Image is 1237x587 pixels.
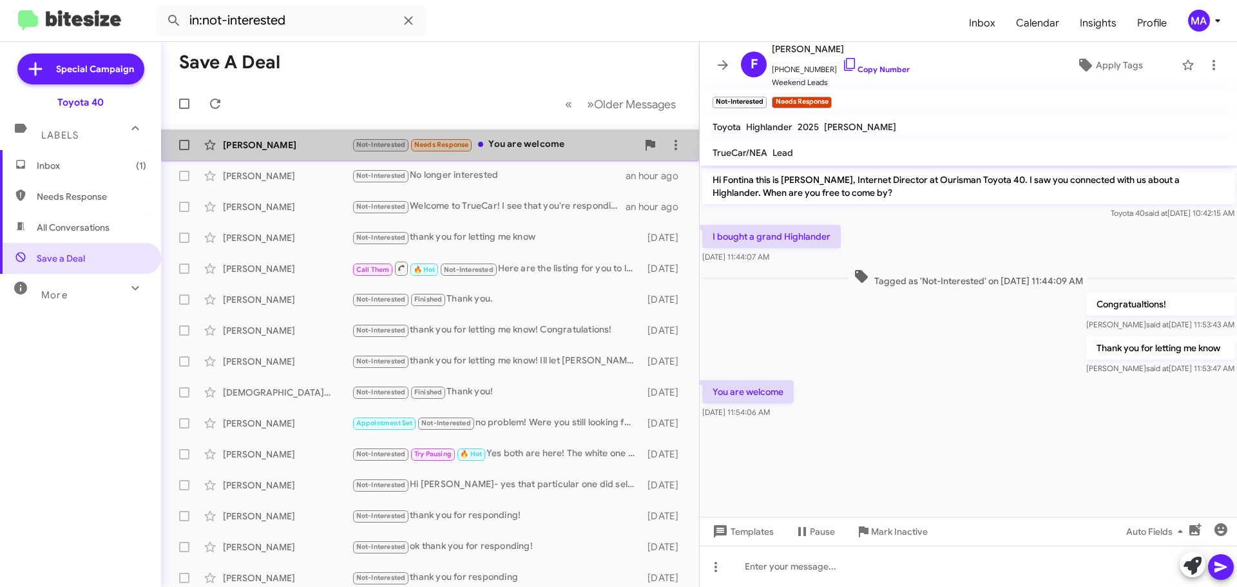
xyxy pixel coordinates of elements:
[17,53,144,84] a: Special Campaign
[557,91,580,117] button: Previous
[641,541,689,553] div: [DATE]
[1127,5,1177,42] a: Profile
[223,386,352,399] div: [DEMOGRAPHIC_DATA][PERSON_NAME]
[641,293,689,306] div: [DATE]
[702,225,841,248] p: I bought a grand Highlander
[1146,320,1169,329] span: said at
[810,520,835,543] span: Pause
[1069,5,1127,42] span: Insights
[641,231,689,244] div: [DATE]
[558,91,684,117] nav: Page navigation example
[37,221,110,234] span: All Conversations
[223,572,352,584] div: [PERSON_NAME]
[223,139,352,151] div: [PERSON_NAME]
[641,417,689,430] div: [DATE]
[37,159,146,172] span: Inbox
[1086,293,1234,316] p: Congratualtions!
[356,326,406,334] span: Not-Interested
[352,137,637,152] div: You are welcome
[356,450,406,458] span: Not-Interested
[223,169,352,182] div: [PERSON_NAME]
[751,54,758,75] span: F
[702,252,769,262] span: [DATE] 11:44:07 AM
[772,41,910,57] span: [PERSON_NAME]
[702,168,1234,204] p: Hi Fontina this is [PERSON_NAME], Internet Director at Ourisman Toyota 40. I saw you connected wi...
[641,448,689,461] div: [DATE]
[352,199,626,214] div: Welcome to TrueCar! I see that you're responding to a customer. If this is correct, please enter ...
[710,520,774,543] span: Templates
[352,447,641,461] div: Yes both are here! The white one is currently being delivered.
[772,147,793,159] span: Lead
[356,388,406,396] span: Not-Interested
[223,479,352,492] div: [PERSON_NAME]
[1086,320,1234,329] span: [PERSON_NAME] [DATE] 11:53:43 AM
[352,385,641,399] div: Thank you!
[1146,363,1169,373] span: said at
[641,510,689,523] div: [DATE]
[352,508,641,523] div: thank you for responding!
[352,477,641,492] div: Hi [PERSON_NAME]- yes that particular one did sell but we get new inventory in weekly. Are you on...
[1006,5,1069,42] a: Calendar
[356,419,413,427] span: Appointment Set
[223,262,352,275] div: [PERSON_NAME]
[223,324,352,337] div: [PERSON_NAME]
[460,450,482,458] span: 🔥 Hot
[352,168,626,183] div: No longer interested
[414,265,436,274] span: 🔥 Hot
[352,260,641,276] div: Here are the listing for you to look over
[713,147,767,159] span: TrueCar/NEA
[179,52,280,73] h1: Save a Deal
[356,512,406,520] span: Not-Interested
[356,202,406,211] span: Not-Interested
[702,380,794,403] p: You are welcome
[352,416,641,430] div: no problem! Were you still looking for a 4runner?
[414,140,469,149] span: Needs Response
[57,96,104,109] div: Toyota 40
[1126,520,1188,543] span: Auto Fields
[41,130,79,141] span: Labels
[1086,336,1234,360] p: Thank you for letting me know
[223,200,352,213] div: [PERSON_NAME]
[356,171,406,180] span: Not-Interested
[37,190,146,203] span: Needs Response
[772,57,910,76] span: [PHONE_NUMBER]
[1111,208,1234,218] span: Toyota 40 [DATE] 10:42:15 AM
[700,520,784,543] button: Templates
[626,200,689,213] div: an hour ago
[702,407,770,417] span: [DATE] 11:54:06 AM
[356,295,406,303] span: Not-Interested
[565,96,572,112] span: «
[641,324,689,337] div: [DATE]
[1116,520,1198,543] button: Auto Fields
[352,230,641,245] div: thank you for letting me know
[1145,208,1167,218] span: said at
[223,541,352,553] div: [PERSON_NAME]
[356,140,406,149] span: Not-Interested
[641,386,689,399] div: [DATE]
[356,481,406,489] span: Not-Interested
[444,265,494,274] span: Not-Interested
[356,543,406,551] span: Not-Interested
[641,262,689,275] div: [DATE]
[641,479,689,492] div: [DATE]
[356,357,406,365] span: Not-Interested
[352,570,641,585] div: thank you for responding
[824,121,896,133] span: [PERSON_NAME]
[1043,53,1175,77] button: Apply Tags
[626,169,689,182] div: an hour ago
[1188,10,1210,32] div: MA
[352,539,641,554] div: ok thank you for responding!
[579,91,684,117] button: Next
[746,121,792,133] span: Highlander
[959,5,1006,42] span: Inbox
[784,520,845,543] button: Pause
[41,289,68,301] span: More
[587,96,594,112] span: »
[772,97,831,108] small: Needs Response
[352,323,641,338] div: thank you for letting me know! Congratulations!
[421,419,471,427] span: Not-Interested
[414,388,443,396] span: Finished
[356,233,406,242] span: Not-Interested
